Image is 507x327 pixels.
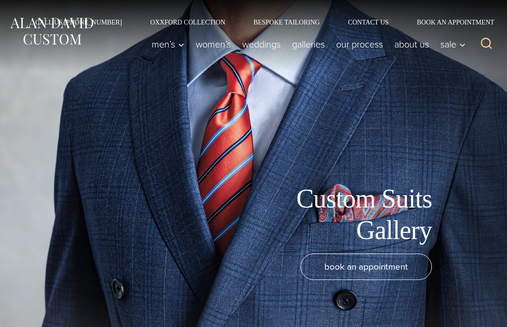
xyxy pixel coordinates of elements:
a: Oxxford Collection [136,19,239,25]
a: Galleries [286,35,330,54]
button: View Search Form [475,33,498,56]
a: Bespoke Tailoring [239,19,334,25]
span: book an appointment [324,260,408,273]
a: Women’s [190,35,237,54]
nav: Secondary Navigation [21,19,498,25]
a: Book an Appointment [403,19,498,25]
a: Call Us [PHONE_NUMBER] [21,19,136,25]
a: About Us [389,35,435,54]
a: book an appointment [300,254,432,280]
a: Contact Us [334,19,403,25]
h1: Custom Suits Gallery [221,183,432,246]
a: Our Process [330,35,389,54]
span: Sale [440,40,466,49]
span: Men’s [152,40,184,49]
img: Alan David Custom [9,16,94,47]
a: weddings [237,35,286,54]
nav: Primary Navigation [146,35,470,54]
